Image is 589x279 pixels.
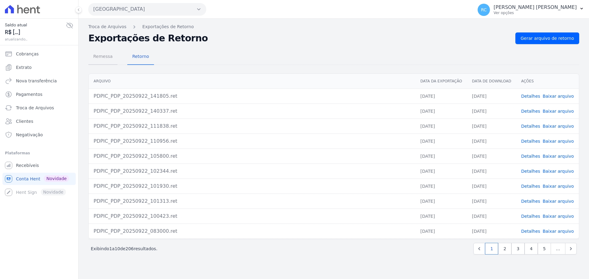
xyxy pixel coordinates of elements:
button: RC [PERSON_NAME] [PERSON_NAME] Ver opções [473,1,589,18]
a: 1 [485,243,498,254]
span: Clientes [16,118,33,124]
span: Remessa [90,50,116,62]
span: Recebíveis [16,162,39,168]
a: Baixar arquivo [543,109,574,114]
a: Baixar arquivo [543,184,574,189]
td: [DATE] [415,134,467,149]
th: Ações [516,74,579,89]
span: Negativação [16,132,43,138]
td: [DATE] [467,179,516,194]
a: Detalhes [521,154,540,159]
td: [DATE] [467,224,516,239]
span: … [551,243,565,254]
p: Exibindo a de resultados. [91,246,157,252]
a: Cobranças [2,48,76,60]
nav: Sidebar [5,48,73,198]
div: Plataformas [5,149,73,157]
td: [DATE] [415,209,467,224]
a: Pagamentos [2,88,76,100]
span: RC [481,8,487,12]
a: Baixar arquivo [543,124,574,129]
a: Detalhes [521,124,540,129]
td: [DATE] [415,104,467,119]
span: R$ [...] [5,28,66,36]
a: Baixar arquivo [543,94,574,99]
nav: Breadcrumb [88,24,579,30]
th: Data da Exportação [415,74,467,89]
a: Baixar arquivo [543,169,574,174]
a: Detalhes [521,184,540,189]
td: [DATE] [415,224,467,239]
a: Detalhes [521,169,540,174]
th: Data de Download [467,74,516,89]
a: Exportações de Retorno [142,24,194,30]
td: [DATE] [415,164,467,179]
span: Nova transferência [16,78,57,84]
td: [DATE] [415,179,467,194]
td: [DATE] [467,134,516,149]
span: Troca de Arquivos [16,105,54,111]
a: 3 [511,243,525,254]
div: PDPIC_PDP_20250922_102344.ret [94,168,410,175]
a: Extrato [2,61,76,74]
a: Baixar arquivo [543,229,574,234]
p: Ver opções [494,10,577,15]
span: Retorno [129,50,153,62]
a: Baixar arquivo [543,214,574,219]
a: Troca de Arquivos [2,102,76,114]
a: Remessa [88,49,117,65]
div: PDPIC_PDP_20250922_101930.ret [94,183,410,190]
a: Baixar arquivo [543,154,574,159]
td: [DATE] [467,104,516,119]
h2: Exportações de Retorno [88,34,510,43]
td: [DATE] [415,89,467,104]
a: Retorno [127,49,154,65]
td: [DATE] [467,194,516,209]
a: Nova transferência [2,75,76,87]
span: Pagamentos [16,91,42,97]
div: PDPIC_PDP_20250922_141805.ret [94,92,410,100]
a: Troca de Arquivos [88,24,126,30]
a: 4 [525,243,538,254]
th: Arquivo [89,74,415,89]
a: Negativação [2,129,76,141]
div: PDPIC_PDP_20250922_111838.ret [94,123,410,130]
span: 10 [115,246,120,251]
div: PDPIC_PDP_20250922_100423.ret [94,213,410,220]
td: [DATE] [467,89,516,104]
a: Clientes [2,115,76,127]
span: atualizando... [5,36,66,42]
span: Conta Hent [16,176,40,182]
span: Extrato [16,64,32,70]
a: Detalhes [521,229,540,234]
div: PDPIC_PDP_20250922_140337.ret [94,107,410,115]
div: PDPIC_PDP_20250922_105800.ret [94,153,410,160]
a: Detalhes [521,109,540,114]
a: 2 [498,243,511,254]
td: [DATE] [467,119,516,134]
span: Saldo atual [5,22,66,28]
button: [GEOGRAPHIC_DATA] [88,3,206,15]
a: Previous [473,243,485,254]
td: [DATE] [467,209,516,224]
td: [DATE] [467,164,516,179]
a: Detalhes [521,199,540,204]
span: Novidade [44,175,69,182]
a: Detalhes [521,139,540,144]
span: Cobranças [16,51,39,57]
a: Gerar arquivo de retorno [515,32,579,44]
td: [DATE] [415,119,467,134]
a: Baixar arquivo [543,199,574,204]
td: [DATE] [415,194,467,209]
td: [DATE] [467,149,516,164]
a: Detalhes [521,94,540,99]
a: Baixar arquivo [543,139,574,144]
a: Conta Hent Novidade [2,173,76,185]
p: [PERSON_NAME] [PERSON_NAME] [494,4,577,10]
div: PDPIC_PDP_20250922_083000.ret [94,228,410,235]
a: Detalhes [521,214,540,219]
td: [DATE] [415,149,467,164]
div: PDPIC_PDP_20250922_101313.ret [94,198,410,205]
a: Recebíveis [2,159,76,172]
a: 5 [538,243,551,254]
